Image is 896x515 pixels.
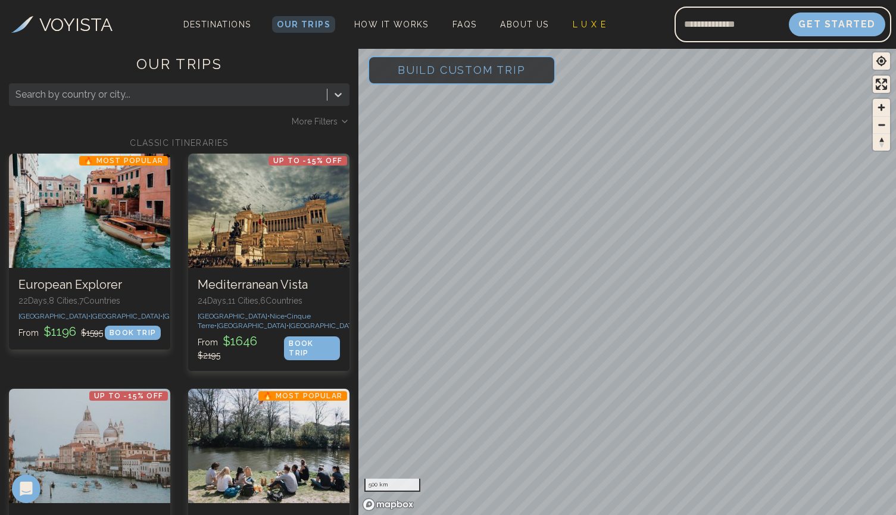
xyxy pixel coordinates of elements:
span: $ 1595 [81,328,103,338]
span: $ 2195 [198,351,220,360]
p: 22 Days, 8 Cities, 7 Countr ies [18,295,161,307]
span: Nice • [270,312,287,320]
p: 🔥 Most Popular [258,391,347,401]
a: Our Trips [272,16,335,33]
button: Enter fullscreen [873,76,890,93]
span: Zoom out [873,117,890,133]
button: Reset bearing to north [873,133,890,151]
span: Reset bearing to north [873,134,890,151]
span: [GEOGRAPHIC_DATA] • [163,312,235,320]
span: $ 1196 [41,324,79,339]
h3: Mediterranean Vista [198,277,340,292]
p: 🔥 Most Popular [79,156,168,166]
span: L U X E [573,20,607,29]
span: Build Custom Trip [379,45,545,95]
p: From [18,323,103,340]
div: Open Intercom Messenger [12,475,40,503]
a: VOYISTA [11,11,113,38]
a: L U X E [568,16,611,33]
p: From [198,333,284,361]
img: Voyista Logo [11,16,33,33]
span: [GEOGRAPHIC_DATA] • [90,312,163,320]
h1: OUR TRIPS [9,55,349,83]
span: [GEOGRAPHIC_DATA] • [289,322,361,330]
p: 24 Days, 11 Cities, 6 Countr ies [198,295,340,307]
div: BOOK TRIP [105,326,161,340]
span: FAQs [452,20,477,29]
a: European Explorer🔥 Most PopularEuropean Explorer22Days,8 Cities,7Countries[GEOGRAPHIC_DATA]•[GEOG... [9,154,170,349]
a: FAQs [448,16,482,33]
span: Destinations [179,15,256,50]
div: BOOK TRIP [284,336,340,360]
h3: VOYISTA [39,11,113,38]
input: Email address [675,10,789,39]
span: [GEOGRAPHIC_DATA] • [198,312,270,320]
span: $ 1646 [220,334,260,348]
a: About Us [495,16,553,33]
p: Up to -15% OFF [269,156,347,166]
span: About Us [500,20,548,29]
span: [GEOGRAPHIC_DATA] • [217,322,289,330]
span: [GEOGRAPHIC_DATA] • [18,312,90,320]
button: Build Custom Trip [368,56,555,85]
h3: European Explorer [18,277,161,292]
span: How It Works [354,20,429,29]
button: Zoom in [873,99,890,116]
span: More Filters [292,116,338,127]
p: Up to -15% OFF [89,391,168,401]
span: Our Trips [277,20,330,29]
button: Zoom out [873,116,890,133]
div: 500 km [364,479,420,492]
a: Mediterranean VistaUp to -15% OFFMediterranean Vista24Days,11 Cities,6Countries[GEOGRAPHIC_DATA]•... [188,154,349,371]
button: Find my location [873,52,890,70]
a: How It Works [349,16,433,33]
a: Mapbox homepage [362,498,414,511]
h2: CLASSIC ITINERARIES [9,137,349,149]
button: Get Started [789,13,885,36]
canvas: Map [358,46,896,515]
